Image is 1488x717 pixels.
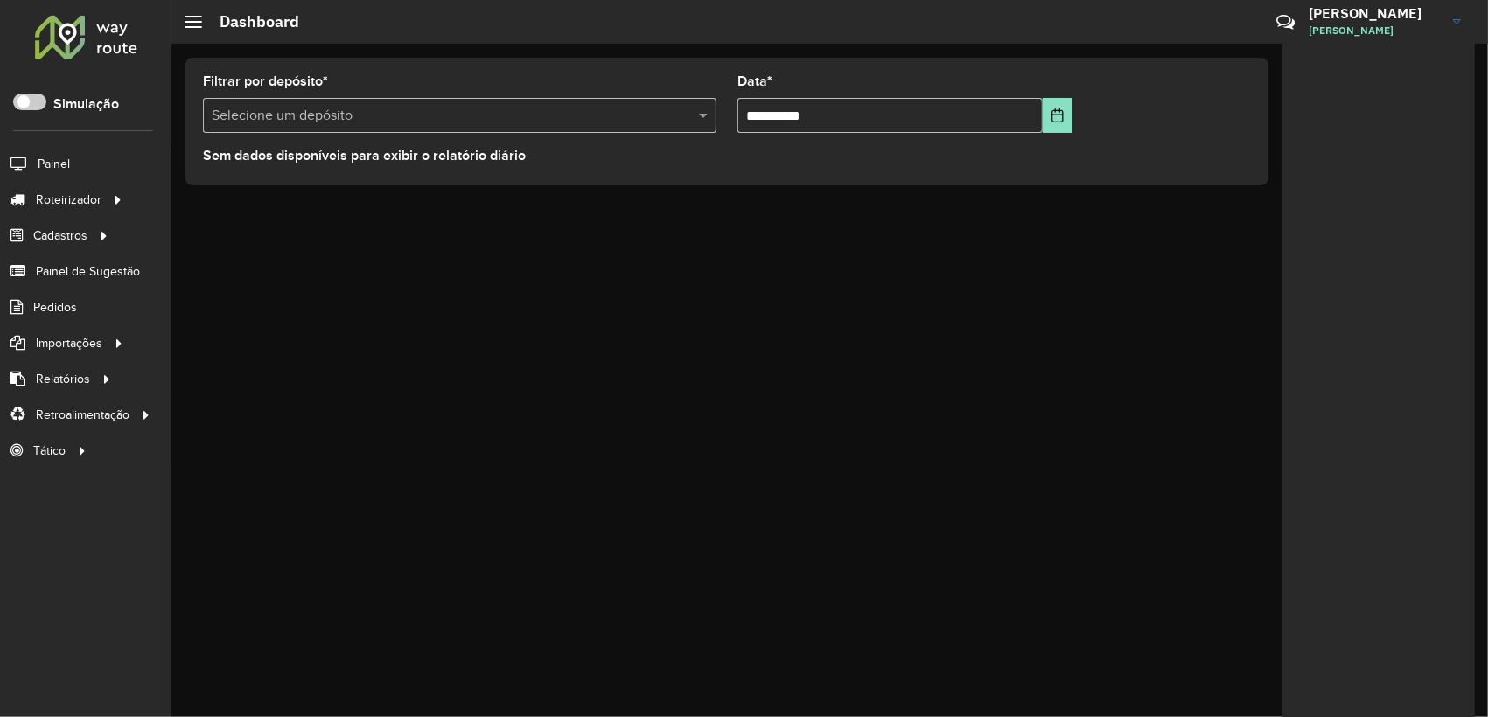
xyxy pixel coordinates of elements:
[203,145,526,166] label: Sem dados disponíveis para exibir o relatório diário
[33,442,66,460] span: Tático
[36,191,101,209] span: Roteirizador
[33,226,87,245] span: Cadastros
[202,12,299,31] h2: Dashboard
[1309,23,1440,38] span: [PERSON_NAME]
[1043,98,1072,133] button: Choose Date
[1309,5,1440,22] h3: [PERSON_NAME]
[36,334,102,352] span: Importações
[36,406,129,424] span: Retroalimentação
[36,262,140,281] span: Painel de Sugestão
[1267,3,1304,41] a: Contato Rápido
[33,298,77,317] span: Pedidos
[53,94,119,115] label: Simulação
[203,71,328,92] label: Filtrar por depósito
[737,71,772,92] label: Data
[38,155,70,173] span: Painel
[36,370,90,388] span: Relatórios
